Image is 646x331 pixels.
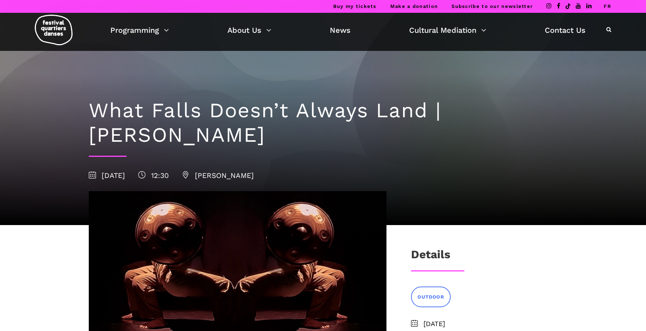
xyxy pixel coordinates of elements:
span: [DATE] [423,319,557,329]
a: Buy my tickets [333,3,377,9]
a: Make a donation [390,3,438,9]
h3: Details [411,248,450,267]
a: About Us [227,24,271,37]
span: [PERSON_NAME] [182,171,254,180]
a: Subscribe to our newsletter [451,3,533,9]
span: 12:30 [138,171,169,180]
h1: What Falls Doesn’t Always Land | [PERSON_NAME] [89,98,557,147]
span: [DATE] [89,171,125,180]
a: News [330,24,351,37]
a: Contact Us [545,24,586,37]
a: FR [604,3,611,9]
a: OUTDOOR [411,287,451,307]
a: Cultural Mediation [409,24,486,37]
a: Programming [110,24,169,37]
img: logo-fqd-med [35,15,73,45]
span: OUTDOOR [417,293,444,301]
